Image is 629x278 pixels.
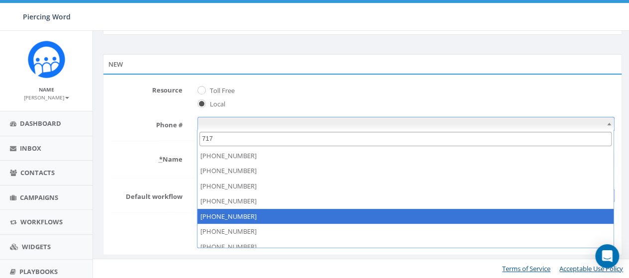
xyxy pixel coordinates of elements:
a: Acceptable Use Policy [559,264,623,273]
small: [PERSON_NAME] [24,94,69,101]
span: Widgets [22,242,51,251]
li: [PHONE_NUMBER] [197,224,614,239]
input: Search [199,132,612,146]
small: Name [39,86,54,93]
label: Resource [103,82,190,95]
span: Campaigns [20,193,58,202]
label: Toll Free [207,86,235,96]
li: [PHONE_NUMBER] [197,163,614,179]
label: Local [207,99,225,109]
img: Rally_Corp_Icon.png [28,41,65,78]
li: [PHONE_NUMBER] [197,209,614,224]
span: Workflows [20,217,63,226]
span: Playbooks [19,267,58,276]
span: Contacts [20,168,55,177]
li: [PHONE_NUMBER] [197,179,614,194]
div: Open Intercom Messenger [595,244,619,268]
a: [PERSON_NAME] [24,93,69,101]
li: [PHONE_NUMBER] [197,148,614,164]
label: Phone # [103,117,190,130]
div: New [103,54,622,74]
li: [PHONE_NUMBER] [197,193,614,209]
abbr: required [159,155,163,164]
label: Default workflow [103,188,190,201]
span: Dashboard [20,119,61,128]
span: Piercing Word [23,12,71,21]
li: [PHONE_NUMBER] [197,239,614,255]
a: Terms of Service [502,264,550,273]
label: Name [103,151,190,164]
span: Inbox [20,144,41,153]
